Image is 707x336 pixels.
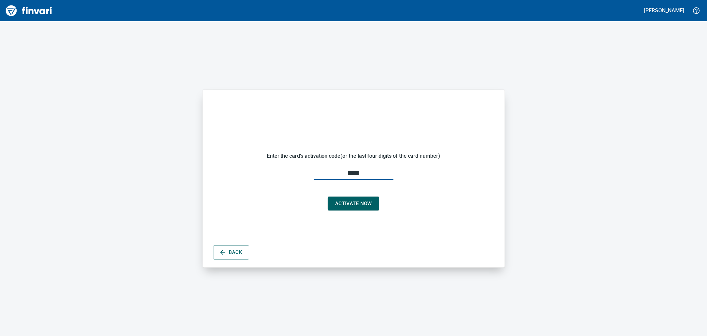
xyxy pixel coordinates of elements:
[643,5,686,16] button: [PERSON_NAME]
[328,197,379,210] button: Activate Now
[335,199,372,208] span: Activate Now
[267,152,440,159] h5: Enter the card's activation code (or the last four digits of the card number)
[220,248,242,257] span: Back
[644,7,684,14] h5: [PERSON_NAME]
[213,245,250,259] button: Back
[4,3,54,19] img: Finvari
